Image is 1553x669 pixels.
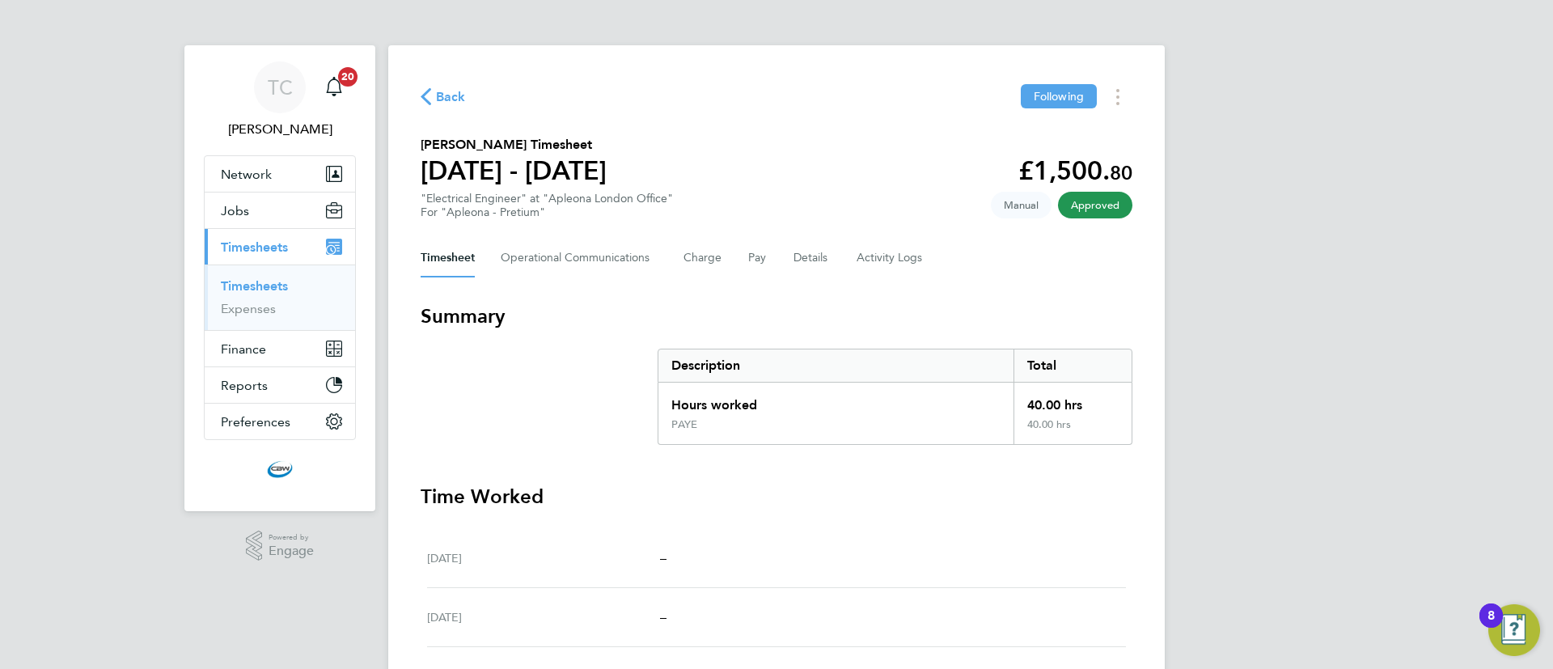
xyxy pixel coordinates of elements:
[221,278,288,294] a: Timesheets
[205,193,355,228] button: Jobs
[421,192,673,219] div: "Electrical Engineer" at "Apleona London Office"
[205,265,355,330] div: Timesheets
[221,203,249,218] span: Jobs
[1487,616,1495,637] div: 8
[421,239,475,277] button: Timesheet
[1103,84,1132,109] button: Timesheets Menu
[748,239,768,277] button: Pay
[204,120,356,139] span: Tom Cheek
[221,167,272,182] span: Network
[658,349,1013,382] div: Description
[221,341,266,357] span: Finance
[205,156,355,192] button: Network
[660,609,666,625] span: –
[1034,89,1084,104] span: Following
[267,456,293,482] img: cbwstaffingsolutions-logo-retina.png
[427,548,660,568] div: [DATE]
[658,349,1132,445] div: Summary
[246,531,315,561] a: Powered byEngage
[221,239,288,255] span: Timesheets
[501,239,658,277] button: Operational Communications
[204,61,356,139] a: TC[PERSON_NAME]
[1018,155,1132,186] app-decimal: £1,500.
[318,61,350,113] a: 20
[793,239,831,277] button: Details
[421,303,1132,329] h3: Summary
[205,404,355,439] button: Preferences
[221,414,290,430] span: Preferences
[683,239,722,277] button: Charge
[421,205,673,219] div: For "Apleona - Pretium"
[204,456,356,482] a: Go to home page
[221,378,268,393] span: Reports
[205,331,355,366] button: Finance
[1013,418,1132,444] div: 40.00 hrs
[660,550,666,565] span: –
[421,155,607,187] h1: [DATE] - [DATE]
[1013,383,1132,418] div: 40.00 hrs
[991,192,1052,218] span: This timesheet was manually created.
[205,367,355,403] button: Reports
[671,418,697,431] div: PAYE
[1488,604,1540,656] button: Open Resource Center, 8 new notifications
[1110,161,1132,184] span: 80
[221,301,276,316] a: Expenses
[1058,192,1132,218] span: This timesheet has been approved.
[269,531,314,544] span: Powered by
[421,484,1132,510] h3: Time Worked
[436,87,466,107] span: Back
[1021,84,1097,108] button: Following
[338,67,358,87] span: 20
[427,608,660,627] div: [DATE]
[184,45,375,511] nav: Main navigation
[268,77,293,98] span: TC
[857,239,925,277] button: Activity Logs
[1013,349,1132,382] div: Total
[205,229,355,265] button: Timesheets
[421,135,607,155] h2: [PERSON_NAME] Timesheet
[421,87,466,107] button: Back
[658,383,1013,418] div: Hours worked
[269,544,314,558] span: Engage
